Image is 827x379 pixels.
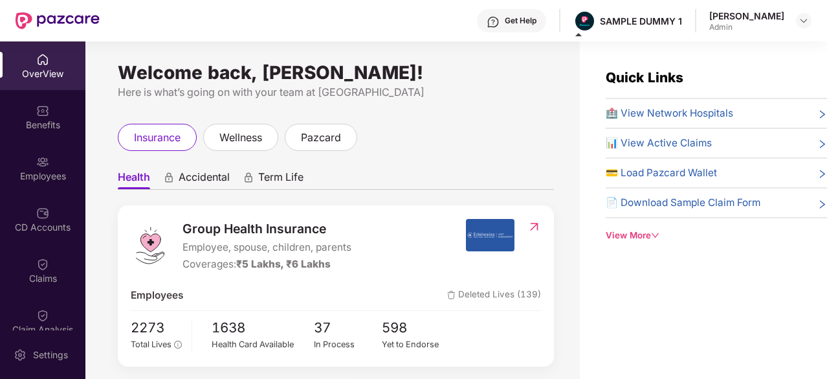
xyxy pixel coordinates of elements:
[36,53,49,66] img: svg+xml;base64,PHN2ZyBpZD0iSG9tZSIgeG1sbnM9Imh0dHA6Ly93d3cudzMub3JnLzIwMDAvc3ZnIiB3aWR0aD0iMjAiIG...
[258,170,303,189] span: Term Life
[118,84,554,100] div: Here is what’s going on with your team at [GEOGRAPHIC_DATA]
[382,317,450,339] span: 598
[606,135,712,151] span: 📊 View Active Claims
[36,207,49,220] img: svg+xml;base64,PHN2ZyBpZD0iQ0RfQWNjb3VudHMiIGRhdGEtbmFtZT0iQ0QgQWNjb3VudHMiIHhtbG5zPSJodHRwOi8vd3...
[382,338,450,351] div: Yet to Endorse
[709,22,784,32] div: Admin
[212,317,314,339] span: 1638
[527,220,541,233] img: RedirectIcon
[131,226,170,265] img: logo
[29,349,72,362] div: Settings
[447,291,456,299] img: deleteIcon
[447,288,541,303] span: Deleted Lives (139)
[212,338,314,351] div: Health Card Available
[36,155,49,168] img: svg+xml;base64,PHN2ZyBpZD0iRW1wbG95ZWVzIiB4bWxucz0iaHR0cDovL3d3dy53My5vcmcvMjAwMC9zdmciIHdpZHRoPS...
[314,317,382,339] span: 37
[606,195,760,211] span: 📄 Download Sample Claim Form
[163,172,175,183] div: animation
[219,130,262,146] span: wellness
[817,168,827,181] span: right
[709,10,784,22] div: [PERSON_NAME]
[606,69,683,86] span: Quick Links
[236,258,331,270] span: ₹5 Lakhs, ₹6 Lakhs
[131,339,171,349] span: Total Lives
[16,12,100,29] img: New Pazcare Logo
[606,165,717,181] span: 💳 Load Pazcard Wallet
[118,170,150,189] span: Health
[131,317,182,339] span: 2273
[182,257,351,272] div: Coverages:
[466,219,514,251] img: insurerIcon
[505,16,536,26] div: Get Help
[651,231,659,240] span: down
[817,108,827,121] span: right
[182,240,351,255] span: Employee, spouse, children, parents
[600,15,682,27] div: SAMPLE DUMMY 1
[182,219,351,238] span: Group Health Insurance
[243,172,254,183] div: animation
[301,130,341,146] span: pazcard
[174,341,181,348] span: info-circle
[606,106,733,121] span: 🏥 View Network Hospitals
[36,104,49,117] img: svg+xml;base64,PHN2ZyBpZD0iQmVuZWZpdHMiIHhtbG5zPSJodHRwOi8vd3d3LnczLm9yZy8yMDAwL3N2ZyIgd2lkdGg9Ij...
[36,309,49,322] img: svg+xml;base64,PHN2ZyBpZD0iQ2xhaW0iIHhtbG5zPSJodHRwOi8vd3d3LnczLm9yZy8yMDAwL3N2ZyIgd2lkdGg9IjIwIi...
[179,170,230,189] span: Accidental
[118,67,554,78] div: Welcome back, [PERSON_NAME]!
[817,138,827,151] span: right
[606,229,827,242] div: View More
[36,258,49,271] img: svg+xml;base64,PHN2ZyBpZD0iQ2xhaW0iIHhtbG5zPSJodHRwOi8vd3d3LnczLm9yZy8yMDAwL3N2ZyIgd2lkdGg9IjIwIi...
[487,16,500,29] img: svg+xml;base64,PHN2ZyBpZD0iSGVscC0zMngzMiIgeG1sbnM9Imh0dHA6Ly93d3cudzMub3JnLzIwMDAvc3ZnIiB3aWR0aD...
[817,198,827,211] span: right
[799,16,809,26] img: svg+xml;base64,PHN2ZyBpZD0iRHJvcGRvd24tMzJ4MzIiIHhtbG5zPSJodHRwOi8vd3d3LnczLm9yZy8yMDAwL3N2ZyIgd2...
[314,338,382,351] div: In Process
[575,12,594,30] img: Pazcare_Alternative_logo-01-01.png
[14,349,27,362] img: svg+xml;base64,PHN2ZyBpZD0iU2V0dGluZy0yMHgyMCIgeG1sbnM9Imh0dHA6Ly93d3cudzMub3JnLzIwMDAvc3ZnIiB3aW...
[134,130,181,146] span: insurance
[131,288,183,303] span: Employees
